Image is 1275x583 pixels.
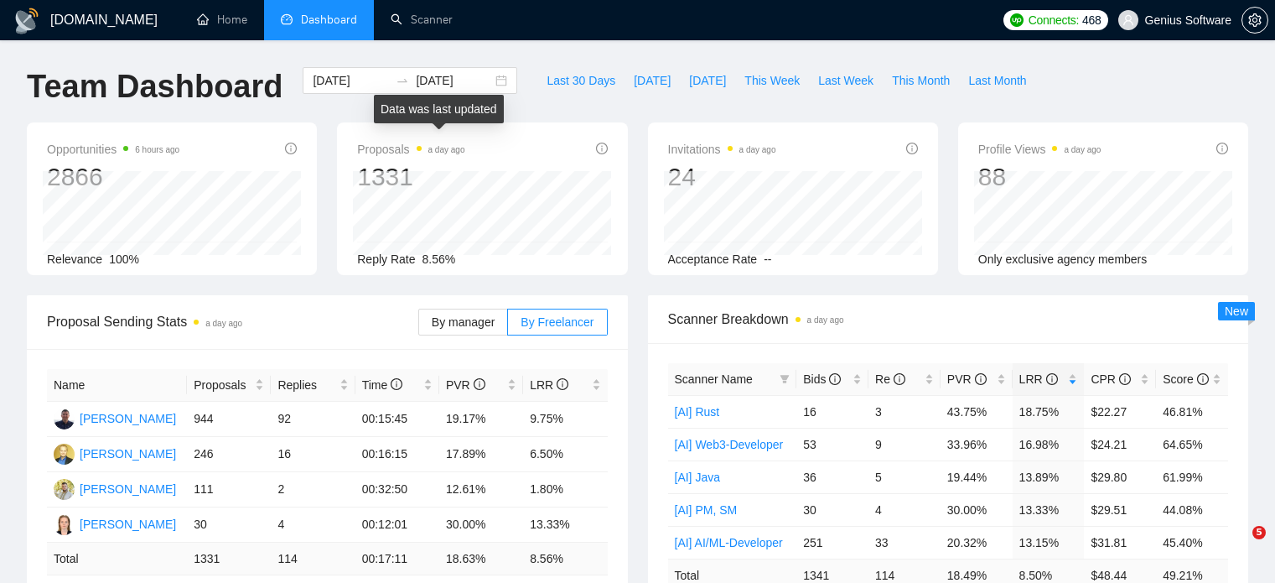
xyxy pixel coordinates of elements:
td: 13.33% [1013,493,1085,526]
td: 30.00% [439,508,523,543]
td: 2 [271,472,355,508]
img: TD [54,514,75,535]
span: Proposals [194,376,251,394]
td: 19.44% [941,461,1013,493]
td: 92 [271,402,355,437]
td: 9.75% [523,402,607,437]
a: TD[PERSON_NAME] [54,517,176,530]
span: filter [776,367,793,392]
a: setting [1241,13,1268,27]
span: filter [780,374,790,384]
span: CPR [1091,372,1130,386]
td: $24.21 [1084,428,1156,461]
img: upwork-logo.png [1010,13,1024,27]
td: 64.65% [1156,428,1228,461]
td: 00:32:50 [355,472,439,508]
button: Last 30 Days [537,67,625,94]
td: 18.75% [1013,395,1085,428]
img: ES [54,444,75,465]
span: Bids [803,372,841,386]
td: 1.80% [523,472,607,508]
span: 100% [109,252,139,266]
span: Only exclusive agency members [978,252,1148,266]
td: 246 [187,437,271,472]
span: Proposal Sending Stats [47,311,418,332]
span: info-circle [829,373,841,385]
div: 24 [668,161,776,193]
input: Start date [313,71,389,90]
span: Re [875,372,905,386]
span: [DATE] [634,71,671,90]
span: This Month [892,71,950,90]
span: [DATE] [689,71,726,90]
th: Replies [271,369,355,402]
span: This Week [744,71,800,90]
td: 53 [796,428,868,461]
span: user [1122,14,1134,26]
time: a day ago [807,315,844,325]
td: 251 [796,526,868,559]
div: [PERSON_NAME] [80,480,176,498]
td: 9 [868,428,941,461]
a: [AI] Web3-Developer [675,438,784,451]
img: SL [54,409,75,429]
a: searchScanner [391,13,453,27]
span: By manager [432,315,495,329]
a: [AI] AI/ML-Developer [675,536,783,549]
td: 4 [271,508,355,543]
a: [AI] Java [675,471,720,484]
td: 61.99% [1156,461,1228,493]
span: Profile Views [978,139,1101,159]
a: [AI] PM, SM [675,503,738,517]
span: info-circle [1197,373,1209,385]
td: 16.98% [1013,428,1085,461]
time: a day ago [739,145,776,154]
button: This Month [883,67,959,94]
span: Reply Rate [357,252,415,266]
th: Proposals [187,369,271,402]
span: to [396,74,409,87]
span: dashboard [281,13,293,25]
span: New [1225,305,1248,318]
td: 30.00% [941,493,1013,526]
td: 8.56 % [523,543,607,575]
td: 114 [271,543,355,575]
td: 111 [187,472,271,508]
a: homeHome [197,13,247,27]
span: Proposals [357,139,464,159]
span: Acceptance Rate [668,252,758,266]
td: $31.81 [1084,526,1156,559]
div: 88 [978,161,1101,193]
span: Time [362,378,402,392]
span: 5 [1252,526,1266,539]
span: Connects: [1029,11,1079,29]
span: info-circle [894,373,905,385]
td: 33 [868,526,941,559]
td: 33.96% [941,428,1013,461]
td: 17.89% [439,437,523,472]
button: Last Week [809,67,883,94]
time: 6 hours ago [135,145,179,154]
td: 30 [796,493,868,526]
span: Dashboard [301,13,357,27]
div: Data was last updated [374,95,504,123]
span: Last 30 Days [547,71,615,90]
button: setting [1241,7,1268,34]
td: $22.27 [1084,395,1156,428]
span: info-circle [1046,373,1058,385]
span: PVR [446,378,485,392]
div: 1331 [357,161,464,193]
time: a day ago [428,145,465,154]
div: [PERSON_NAME] [80,409,176,428]
span: info-circle [975,373,987,385]
iframe: Intercom live chat [1218,526,1258,566]
td: 36 [796,461,868,493]
td: 944 [187,402,271,437]
span: 468 [1082,11,1101,29]
span: info-circle [474,378,485,390]
a: SL[PERSON_NAME] [54,411,176,424]
button: [DATE] [625,67,680,94]
td: 30 [187,508,271,543]
span: By Freelancer [521,315,593,329]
